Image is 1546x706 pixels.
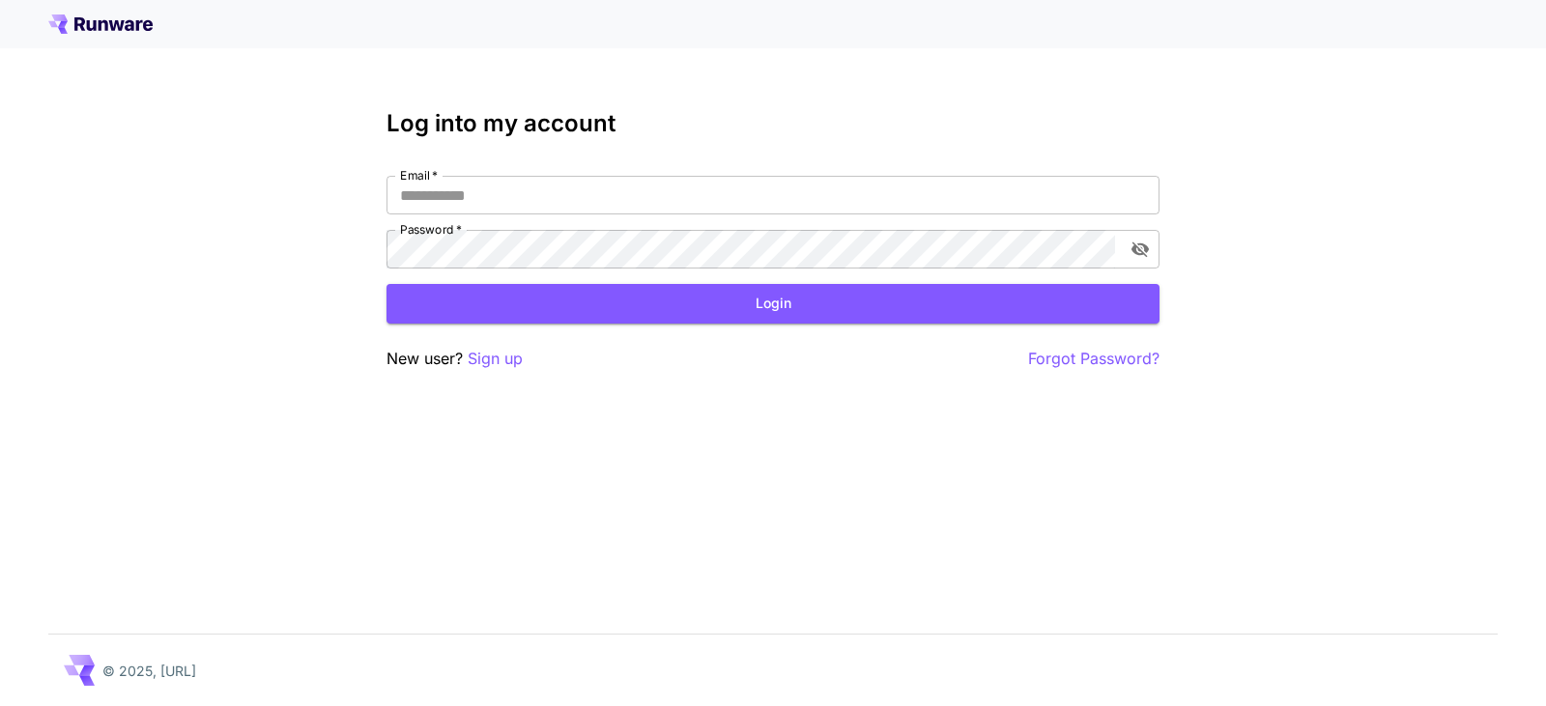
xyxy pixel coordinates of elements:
button: toggle password visibility [1123,232,1158,267]
button: Sign up [468,347,523,371]
label: Password [400,221,462,238]
h3: Log into my account [386,110,1159,137]
button: Forgot Password? [1028,347,1159,371]
button: Login [386,284,1159,324]
label: Email [400,167,438,184]
p: New user? [386,347,523,371]
p: © 2025, [URL] [102,661,196,681]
